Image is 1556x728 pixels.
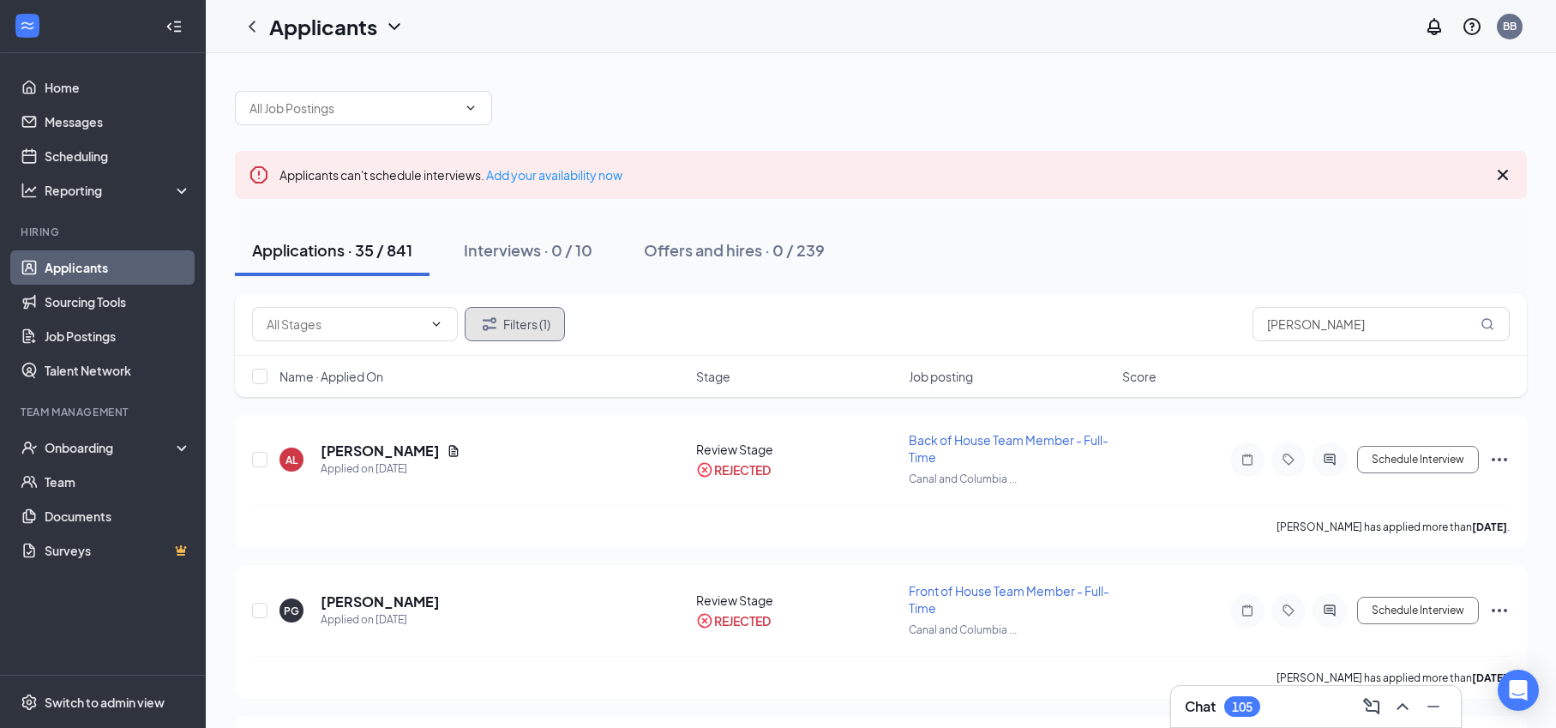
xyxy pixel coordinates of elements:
svg: Notifications [1424,16,1445,37]
div: Reporting [45,182,192,199]
svg: CrossCircle [696,612,713,629]
svg: Tag [1278,453,1299,466]
button: Schedule Interview [1357,446,1479,473]
button: ChevronUp [1389,693,1416,720]
div: Open Intercom Messenger [1498,670,1539,711]
button: Minimize [1420,693,1447,720]
svg: Cross [1493,165,1513,185]
button: Schedule Interview [1357,597,1479,624]
a: Home [45,70,191,105]
div: Review Stage [696,441,899,458]
button: Filter Filters (1) [465,307,565,341]
div: PG [284,604,299,618]
svg: ChevronUp [1392,696,1413,717]
svg: QuestionInfo [1462,16,1482,37]
svg: Filter [479,314,500,334]
svg: ChevronDown [464,101,478,115]
div: Offers and hires · 0 / 239 [644,239,825,261]
div: Applications · 35 / 841 [252,239,412,261]
div: 105 [1232,700,1253,714]
div: Interviews · 0 / 10 [464,239,592,261]
b: [DATE] [1472,671,1507,684]
svg: Settings [21,694,38,711]
svg: Document [447,444,460,458]
a: Team [45,465,191,499]
svg: ComposeMessage [1361,696,1382,717]
span: Applicants can't schedule interviews. [279,167,622,183]
svg: Error [249,165,269,185]
p: [PERSON_NAME] has applied more than . [1277,520,1510,534]
a: Add your availability now [486,167,622,183]
span: Name · Applied On [279,368,383,385]
svg: ChevronDown [430,317,443,331]
div: Applied on [DATE] [321,460,460,478]
span: Front of House Team Member - Full-Time [909,583,1109,616]
a: Sourcing Tools [45,285,191,319]
div: Switch to admin view [45,694,165,711]
svg: ActiveChat [1319,453,1340,466]
input: Search in applications [1253,307,1510,341]
span: Canal and Columbia ... [909,472,1017,485]
a: Job Postings [45,319,191,353]
h1: Applicants [269,12,377,41]
span: Job posting [909,368,973,385]
svg: Note [1237,453,1258,466]
a: Messages [45,105,191,139]
b: [DATE] [1472,520,1507,533]
div: Onboarding [45,439,177,456]
input: All Stages [267,315,423,334]
svg: WorkstreamLogo [19,17,36,34]
button: ComposeMessage [1358,693,1385,720]
span: Stage [696,368,730,385]
h3: Chat [1185,697,1216,716]
svg: MagnifyingGlass [1481,317,1494,331]
span: Canal and Columbia ... [909,623,1017,636]
div: Team Management [21,405,188,419]
span: Score [1122,368,1156,385]
h5: [PERSON_NAME] [321,593,440,611]
svg: UserCheck [21,439,38,456]
span: Back of House Team Member - Full-Time [909,432,1108,465]
h5: [PERSON_NAME] [321,442,440,460]
svg: Analysis [21,182,38,199]
a: Talent Network [45,353,191,388]
a: Scheduling [45,139,191,173]
svg: ChevronDown [384,16,405,37]
a: Applicants [45,250,191,285]
svg: Note [1237,604,1258,617]
svg: Minimize [1423,696,1444,717]
svg: Tag [1278,604,1299,617]
div: REJECTED [714,612,771,629]
div: AL [285,453,297,467]
div: BB [1503,19,1517,33]
svg: CrossCircle [696,461,713,478]
div: Applied on [DATE] [321,611,440,629]
div: Hiring [21,225,188,239]
input: All Job Postings [249,99,457,117]
svg: ChevronLeft [242,16,262,37]
p: [PERSON_NAME] has applied more than . [1277,671,1510,685]
a: SurveysCrown [45,533,191,568]
div: REJECTED [714,461,771,478]
div: Review Stage [696,592,899,609]
svg: Ellipses [1489,600,1510,621]
svg: ActiveChat [1319,604,1340,617]
a: Documents [45,499,191,533]
svg: Collapse [165,18,183,35]
svg: Ellipses [1489,449,1510,470]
